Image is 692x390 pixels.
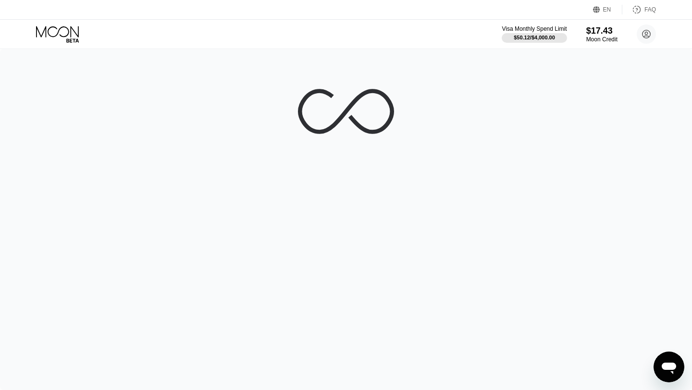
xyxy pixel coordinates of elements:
div: Visa Monthly Spend Limit [502,25,567,32]
div: EN [593,5,622,14]
div: $17.43 [586,26,618,36]
div: Moon Credit [586,36,618,43]
div: $50.12 / $4,000.00 [514,35,555,40]
div: Visa Monthly Spend Limit$50.12/$4,000.00 [502,25,567,43]
iframe: Button to launch messaging window [654,352,684,382]
div: $17.43Moon Credit [586,26,618,43]
div: EN [603,6,611,13]
div: FAQ [644,6,656,13]
div: FAQ [622,5,656,14]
